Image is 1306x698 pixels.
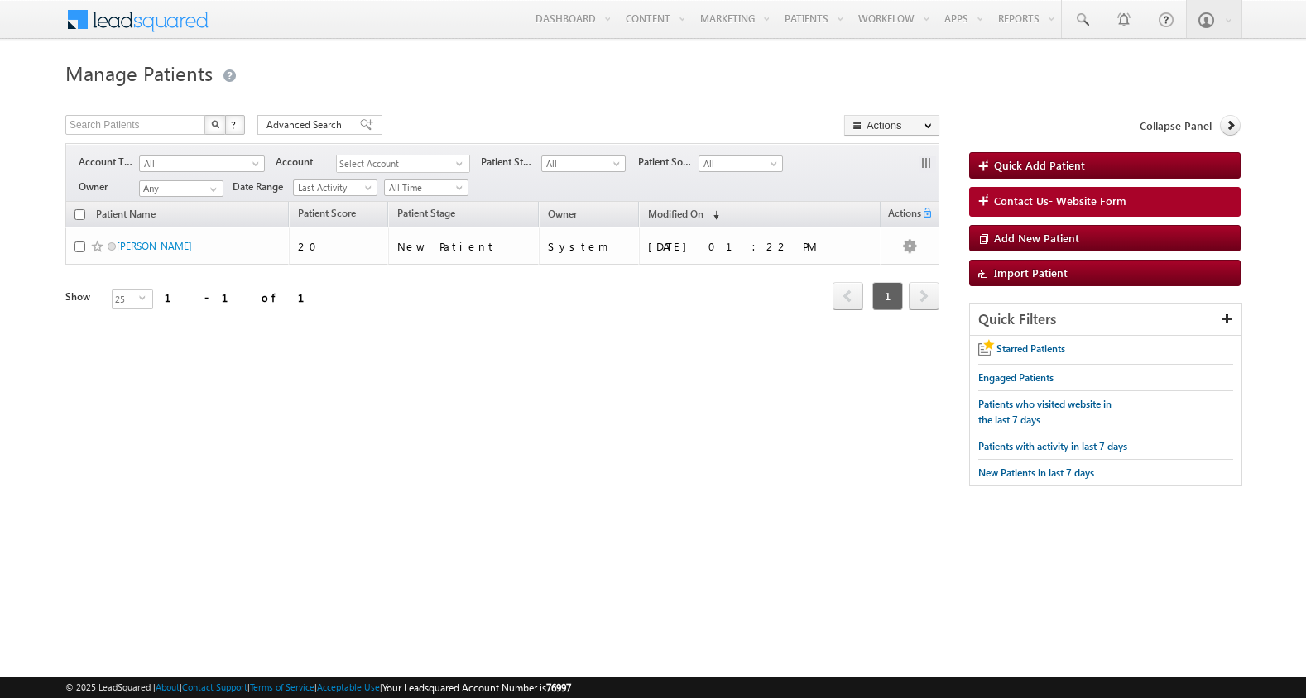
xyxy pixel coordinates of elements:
[165,288,324,307] div: 1 - 1 of 1
[156,681,180,692] a: About
[1140,118,1212,133] span: Collapse Panel
[909,284,939,310] a: next
[994,231,1079,245] span: Add New Patient
[994,194,1126,208] span: Contact Us- Website Form
[456,160,469,167] span: select
[909,282,939,310] span: next
[978,371,1054,384] span: Engaged Patients
[872,282,903,310] span: 1
[969,187,1241,217] a: Contact Us- Website Form
[699,156,778,171] span: All
[546,681,571,694] span: 76997
[640,204,727,226] a: Modified On (sorted descending)
[385,180,463,195] span: All Time
[833,284,863,310] a: prev
[481,155,541,170] span: Patient Stage
[276,155,336,170] span: Account
[337,155,456,173] span: Select Account
[266,117,347,132] span: Advanced Search
[139,294,152,302] span: select
[79,179,139,194] span: Owner
[833,282,863,310] span: prev
[978,398,1112,426] span: Patients who visited website in the last 7 days
[298,207,356,219] span: Patient Score
[317,681,380,692] a: Acceptable Use
[397,207,455,219] span: Patient Stage
[250,681,314,692] a: Terms of Service
[211,120,219,128] img: Search
[970,304,1241,336] div: Quick Filters
[978,440,1127,452] span: Patients with activity in last 7 days
[293,179,377,196] a: Last Activity
[113,290,139,308] span: 25
[201,181,222,198] a: Show All Items
[231,117,238,131] span: ?
[994,265,1068,280] span: Import Patient
[648,239,873,254] div: [DATE] 01:22 PM
[88,205,164,227] a: Patient Name
[79,155,139,170] span: Account Type
[139,155,265,172] a: All
[648,208,703,220] span: Modified On
[298,239,382,254] div: 20
[290,204,364,226] a: Patient Score
[994,158,1085,172] span: Quick Add Patient
[225,115,245,135] button: ?
[182,681,247,692] a: Contact Support
[996,342,1065,355] span: Starred Patients
[140,156,254,171] span: All
[382,681,571,694] span: Your Leadsquared Account Number is
[336,155,470,173] div: Select Account
[233,179,293,194] span: Date Range
[638,155,699,170] span: Patient Source
[384,179,468,196] a: All Time
[74,209,85,220] input: Check all records
[65,680,571,696] span: © 2025 LeadSquared | | | | |
[65,60,213,86] span: Manage Patients
[844,115,939,136] button: Actions
[541,155,626,172] a: All
[548,239,632,254] div: System
[881,204,921,226] span: Actions
[294,180,372,195] span: Last Activity
[978,466,1094,479] span: New Patients in last 7 days
[389,204,463,226] a: Patient Stage
[706,208,719,222] span: (sorted descending)
[542,156,621,171] span: All
[117,240,192,252] a: [PERSON_NAME]
[139,180,223,197] input: Type to Search
[699,155,783,172] a: All
[548,208,577,220] span: Owner
[397,239,531,254] div: New Patient
[65,289,98,304] div: Show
